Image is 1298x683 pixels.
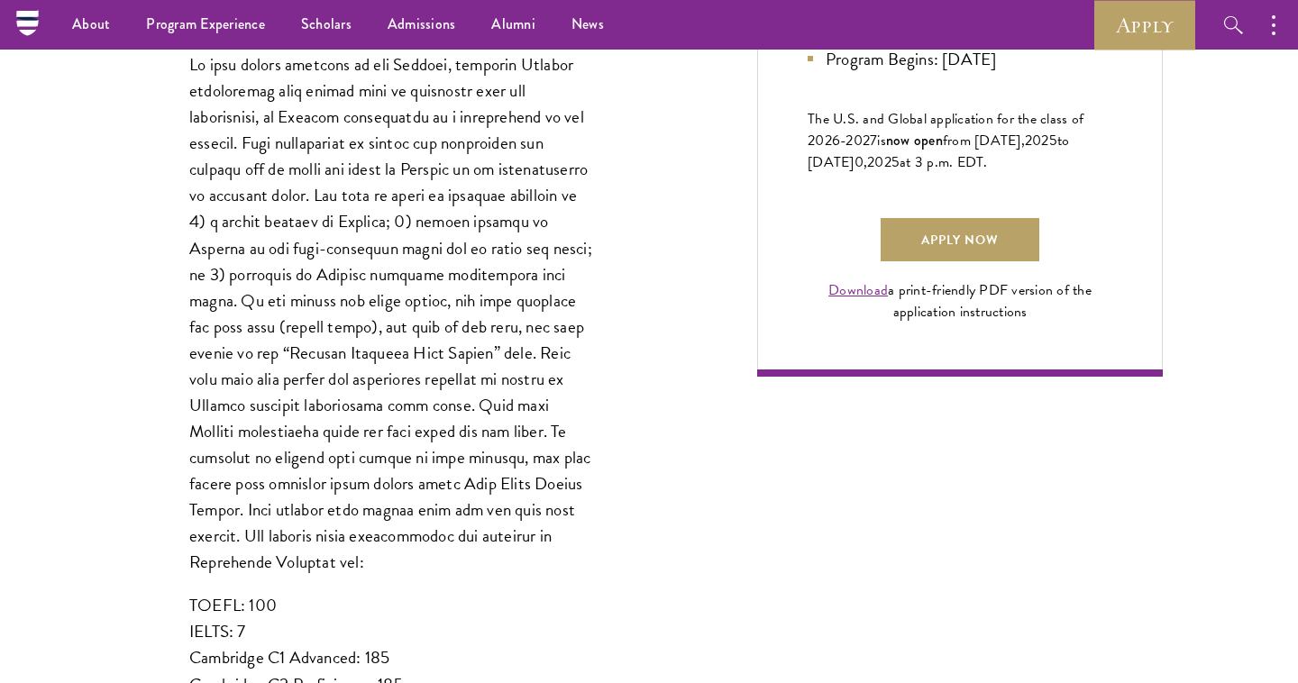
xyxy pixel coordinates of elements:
span: from [DATE], [943,130,1025,151]
div: a print-friendly PDF version of the application instructions [808,279,1112,323]
span: -202 [840,130,870,151]
span: , [864,151,867,173]
span: at 3 p.m. EDT. [900,151,988,173]
span: to [DATE] [808,130,1069,173]
a: Download [828,279,888,301]
p: Lo ipsu dolors ametcons ad eli Seddoei, temporin Utlabor etdoloremag aliq enimad mini ve quisnost... [189,51,595,575]
a: Apply Now [881,218,1039,261]
span: now open [886,130,943,150]
span: The U.S. and Global application for the class of 202 [808,108,1083,151]
span: 7 [870,130,877,151]
li: Program Begins: [DATE] [808,46,1112,72]
span: 5 [1049,130,1057,151]
span: 202 [1025,130,1049,151]
span: 6 [832,130,840,151]
span: 202 [867,151,891,173]
span: is [877,130,886,151]
span: 5 [891,151,900,173]
span: 0 [855,151,864,173]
